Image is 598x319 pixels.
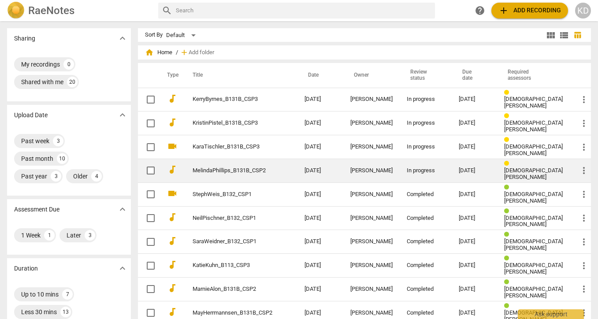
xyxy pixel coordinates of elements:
div: [DATE] [459,262,490,269]
span: audiotrack [167,117,178,128]
div: [DATE] [459,238,490,245]
div: Sort By [145,32,163,38]
span: [DEMOGRAPHIC_DATA][PERSON_NAME] [504,143,563,156]
th: Due date [452,63,497,88]
div: [DATE] [459,144,490,150]
div: In progress [407,120,445,126]
button: KD [575,3,591,19]
div: 20 [67,77,78,87]
span: audiotrack [167,236,178,246]
a: KaraTischler_B131B_CSP3 [193,144,273,150]
td: [DATE] [297,278,343,301]
div: Less 30 mins [21,308,57,316]
th: Date [297,63,343,88]
span: audiotrack [167,164,178,175]
div: 13 [60,307,71,317]
div: [PERSON_NAME] [350,262,393,269]
span: more_vert [579,260,589,271]
p: Sharing [14,34,35,43]
td: [DATE] [297,88,343,111]
span: more_vert [579,189,589,200]
td: [DATE] [297,230,343,254]
p: Duration [14,264,38,273]
div: [DATE] [459,191,490,198]
a: KatieKuhn_B113_CSP3 [193,262,273,269]
button: Show more [116,262,129,275]
span: audiotrack [167,212,178,223]
div: Completed [407,286,445,293]
div: In progress [407,144,445,150]
span: home [145,48,154,57]
span: [DEMOGRAPHIC_DATA][PERSON_NAME] [504,119,563,133]
td: [DATE] [297,159,343,182]
th: Type [160,63,182,88]
span: [DEMOGRAPHIC_DATA][PERSON_NAME] [504,286,563,299]
div: [PERSON_NAME] [350,286,393,293]
div: 0 [63,59,74,70]
div: [PERSON_NAME] [350,167,393,174]
div: Completed [407,262,445,269]
div: In progress [407,167,445,174]
div: Shared with me [21,78,63,86]
div: In progress [407,96,445,103]
a: MarnieAlon_B131B_CSP2 [193,286,273,293]
span: expand_more [117,110,128,120]
span: Review status: completed [504,184,513,191]
a: MayHerrmannsen_B131B_CSP2 [193,310,273,316]
span: add [180,48,189,57]
div: Past week [21,137,49,145]
div: [DATE] [459,310,490,316]
span: audiotrack [167,307,178,317]
a: StephWeis_B132_CSP1 [193,191,273,198]
button: List view [557,29,571,42]
td: [DATE] [297,254,343,278]
a: Help [472,3,488,19]
div: Past month [21,154,53,163]
div: [DATE] [459,120,490,126]
span: help [475,5,485,16]
div: [PERSON_NAME] [350,191,393,198]
div: Past year [21,172,47,181]
div: Completed [407,310,445,316]
div: Completed [407,191,445,198]
th: Review status [400,63,452,88]
span: expand_more [117,263,128,274]
td: [DATE] [297,111,343,135]
div: [DATE] [459,286,490,293]
span: more_vert [579,237,589,247]
span: / [176,49,178,56]
span: [DEMOGRAPHIC_DATA][PERSON_NAME] [504,191,563,204]
span: Add folder [189,49,214,56]
span: expand_more [117,33,128,44]
img: Logo [7,2,25,19]
div: [DATE] [459,96,490,103]
span: Review status: in progress [504,113,513,119]
input: Search [176,4,431,18]
p: Upload Date [14,111,48,120]
span: more_vert [579,308,589,318]
div: Later [67,231,81,240]
span: Review status: in progress [504,89,513,96]
span: videocam [167,141,178,152]
div: [PERSON_NAME] [350,144,393,150]
div: 4 [91,171,102,182]
button: Table view [571,29,584,42]
span: Add recording [498,5,561,16]
div: Default [166,28,199,42]
div: 10 [57,153,67,164]
span: more_vert [579,94,589,105]
div: [PERSON_NAME] [350,310,393,316]
span: [DEMOGRAPHIC_DATA][PERSON_NAME] [504,167,563,180]
h2: RaeNotes [28,4,74,17]
a: KerryByrnes_B131B_CSP3 [193,96,273,103]
div: 1 Week [21,231,41,240]
button: Tile view [544,29,557,42]
span: more_vert [579,165,589,176]
span: audiotrack [167,260,178,270]
div: [PERSON_NAME] [350,238,393,245]
span: search [162,5,172,16]
span: expand_more [117,204,128,215]
span: more_vert [579,118,589,129]
span: [DEMOGRAPHIC_DATA][PERSON_NAME] [504,96,563,109]
div: [PERSON_NAME] [350,96,393,103]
